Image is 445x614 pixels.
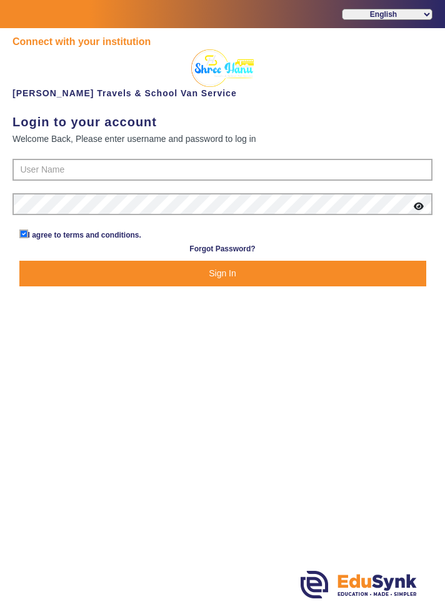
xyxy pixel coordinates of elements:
[19,261,426,286] button: Sign In
[12,159,432,181] input: User Name
[12,131,432,146] div: Welcome Back, Please enter username and password to log in
[12,34,432,49] div: Connect with your institution
[12,113,432,131] div: Login to your account
[189,241,255,256] a: Forgot Password?
[191,49,254,87] img: 2bec4155-9170-49cd-8f97-544ef27826c4
[28,231,141,239] a: I agree to terms and conditions.
[301,571,417,598] img: edusynk.png
[12,49,432,100] div: [PERSON_NAME] Travels & School Van Service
